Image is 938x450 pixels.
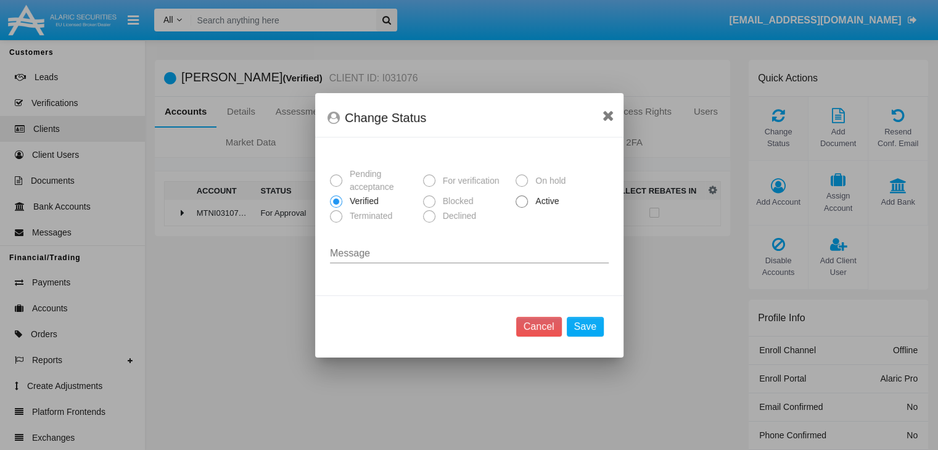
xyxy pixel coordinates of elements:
[342,210,395,223] span: Terminated
[435,210,479,223] span: Declined
[327,108,611,128] div: Change Status
[528,174,569,187] span: On hold
[435,195,476,208] span: Blocked
[516,317,561,337] button: Cancel
[435,174,502,187] span: For verification
[528,195,562,208] span: Active
[566,317,603,337] button: Save
[342,195,382,208] span: Verified
[342,168,418,194] span: Pending acceptance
